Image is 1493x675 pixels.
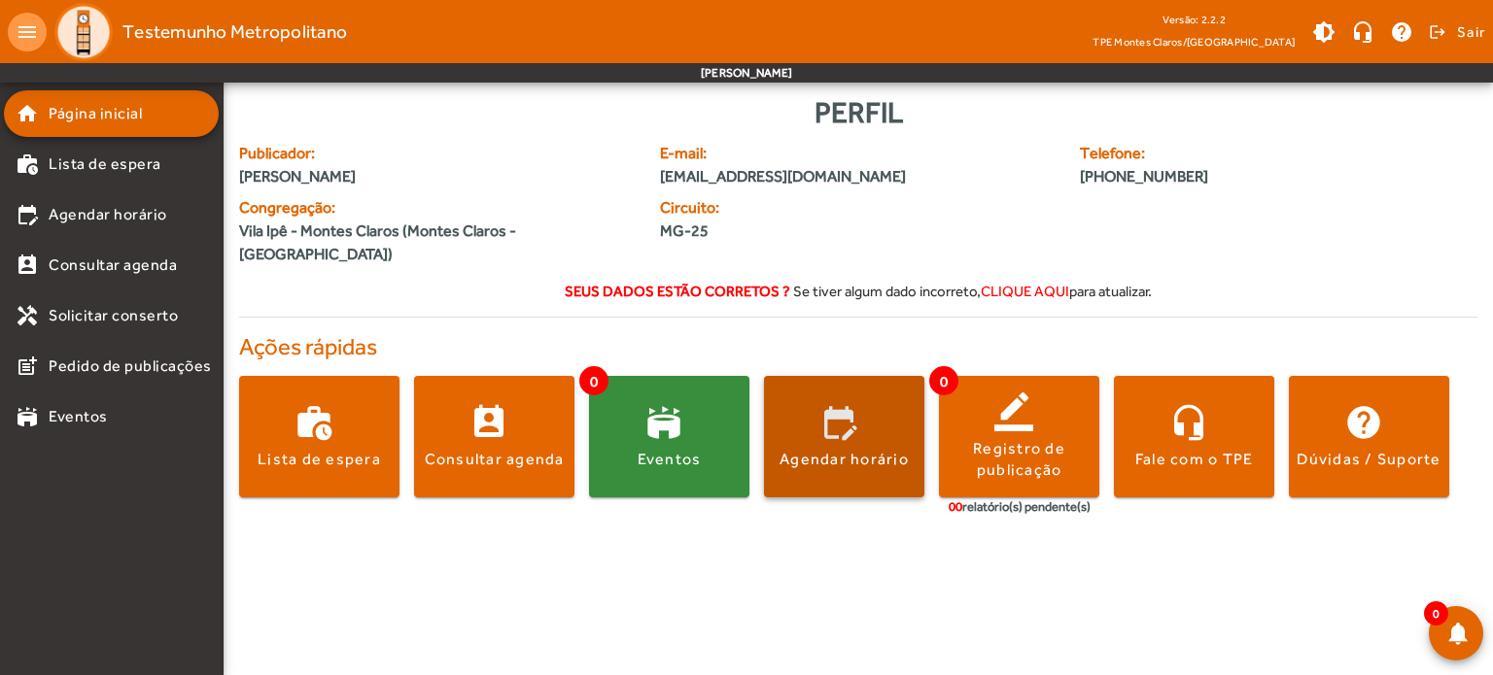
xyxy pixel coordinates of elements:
[239,196,637,219] span: Congregação:
[660,142,1058,165] span: E-mail:
[1093,32,1295,51] span: TPE Montes Claros/[GEOGRAPHIC_DATA]
[1424,601,1448,625] span: 0
[239,165,637,188] span: [PERSON_NAME]
[981,283,1069,299] span: clique aqui
[49,152,161,176] span: Lista de espera
[949,497,1091,517] div: relatório(s) pendente(s)
[47,3,347,61] a: Testemunho Metropolitano
[54,3,113,61] img: Logo TPE
[660,165,1058,188] span: [EMAIL_ADDRESS][DOMAIN_NAME]
[1457,17,1485,48] span: Sair
[425,449,565,470] div: Consultar agenda
[939,438,1099,482] div: Registro de publicação
[16,304,39,327] mat-icon: handyman
[16,405,39,428] mat-icon: stadium
[239,333,1477,361] h4: Ações rápidas
[16,102,39,125] mat-icon: home
[49,405,108,428] span: Eventos
[1093,8,1295,32] div: Versão: 2.2.2
[49,354,212,378] span: Pedido de publicações
[16,253,39,277] mat-icon: perm_contact_calendar
[49,102,142,125] span: Página inicial
[16,354,39,378] mat-icon: post_add
[660,219,847,243] span: MG-25
[414,376,574,497] button: Consultar agenda
[1114,376,1274,497] button: Fale com o TPE
[1080,165,1372,188] span: [PHONE_NUMBER]
[793,283,1152,299] span: Se tiver algum dado incorreto, para atualizar.
[949,499,962,514] span: 00
[8,13,47,51] mat-icon: menu
[258,449,381,470] div: Lista de espera
[1426,17,1485,47] button: Sair
[239,376,399,497] button: Lista de espera
[16,152,39,176] mat-icon: work_history
[49,253,177,277] span: Consultar agenda
[239,219,637,266] span: Vila Ipê - Montes Claros (Montes Claros - [GEOGRAPHIC_DATA])
[660,196,847,219] span: Circuito:
[589,376,749,497] button: Eventos
[929,366,958,395] span: 0
[638,449,702,470] div: Eventos
[122,17,347,48] span: Testemunho Metropolitano
[1297,449,1441,470] div: Dúvidas / Suporte
[1080,142,1372,165] span: Telefone:
[239,142,637,165] span: Publicador:
[49,203,167,226] span: Agendar horário
[764,376,924,497] button: Agendar horário
[780,449,909,470] div: Agendar horário
[939,376,1099,497] button: Registro de publicação
[1289,376,1449,497] button: Dúvidas / Suporte
[16,203,39,226] mat-icon: edit_calendar
[239,90,1477,134] div: Perfil
[1135,449,1254,470] div: Fale com o TPE
[565,283,790,299] strong: Seus dados estão corretos ?
[579,366,608,395] span: 0
[49,304,178,327] span: Solicitar conserto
